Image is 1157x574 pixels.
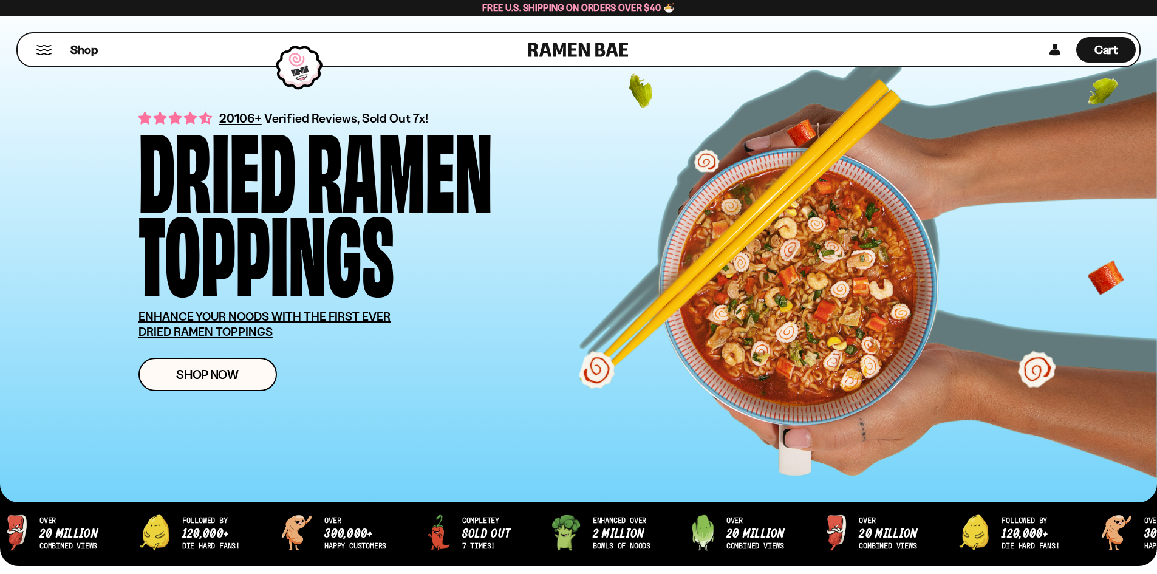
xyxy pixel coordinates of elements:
span: Shop Now [176,368,239,381]
div: Toppings [138,208,394,291]
button: Mobile Menu Trigger [36,45,52,55]
a: Cart [1076,33,1136,66]
a: Shop Now [138,358,277,391]
span: Shop [70,42,98,58]
u: ENHANCE YOUR NOODS WITH THE FIRST EVER DRIED RAMEN TOPPINGS [138,309,391,339]
div: Dried [138,125,296,208]
span: Cart [1094,43,1118,57]
a: Shop [70,37,98,63]
span: Free U.S. Shipping on Orders over $40 🍜 [482,2,675,13]
div: Ramen [307,125,493,208]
